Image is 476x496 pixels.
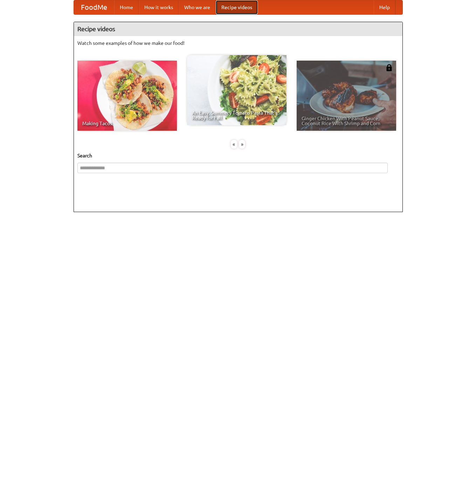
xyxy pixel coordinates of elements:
span: An Easy, Summery Tomato Pasta That's Ready for Fall [192,110,282,120]
span: Making Tacos [82,121,172,126]
img: 483408.png [386,64,393,71]
a: How it works [139,0,179,14]
h4: Recipe videos [74,22,402,36]
a: Help [374,0,395,14]
a: FoodMe [74,0,114,14]
p: Watch some examples of how we make our food! [77,40,399,47]
h5: Search [77,152,399,159]
div: » [239,140,245,149]
a: Home [114,0,139,14]
a: Recipe videos [216,0,258,14]
a: Making Tacos [77,61,177,131]
a: Who we are [179,0,216,14]
div: « [231,140,237,149]
a: An Easy, Summery Tomato Pasta That's Ready for Fall [187,55,287,125]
